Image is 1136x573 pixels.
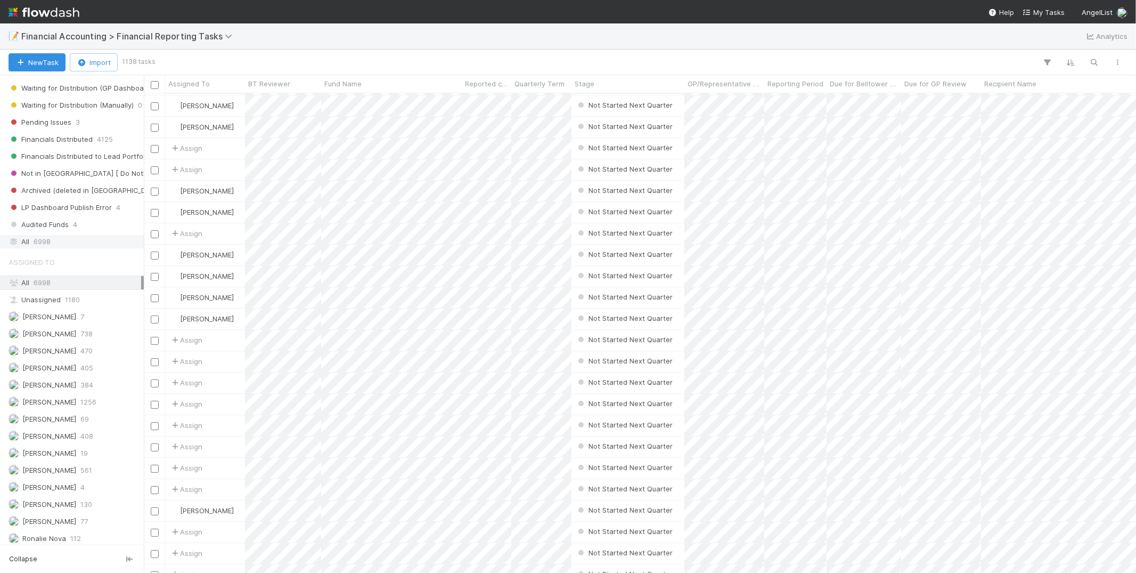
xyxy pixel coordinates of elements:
span: [PERSON_NAME] [22,364,76,372]
img: avatar_8c44b08f-3bc4-4c10-8fb8-2c0d4b5a4cd3.png [9,431,19,441]
div: [PERSON_NAME] [169,207,234,217]
span: Assign [169,356,202,367]
img: avatar_8d06466b-a936-4205-8f52-b0cc03e2a179.png [170,314,178,323]
span: 4 [116,201,120,214]
span: Assigned To [9,252,55,273]
div: Not Started Next Quarter [576,142,673,153]
div: [PERSON_NAME] [169,185,234,196]
input: Toggle Row Selected [151,252,159,260]
span: Assign [169,463,202,473]
span: GP/Representative wants to review [688,78,762,89]
div: [PERSON_NAME] [169,505,234,516]
input: Toggle Row Selected [151,507,159,515]
div: Assign [169,441,202,452]
span: Assign [169,527,202,537]
div: Not Started Next Quarter [576,228,673,238]
span: [PERSON_NAME] [22,517,76,526]
span: 69 [80,413,89,426]
span: Not Started Next Quarter [576,165,673,173]
span: Collapse [9,554,37,564]
img: avatar_8d06466b-a936-4205-8f52-b0cc03e2a179.png [170,293,178,302]
span: 4 [80,481,85,494]
span: 7 [80,310,84,324]
img: avatar_c7c7de23-09de-42ad-8e02-7981c37ee075.png [9,362,19,373]
span: Not Started Next Quarter [576,143,673,152]
img: avatar_0d9988fd-9a15-4cc7-ad96-88feab9e0fa9.png [9,533,19,544]
span: Recipient Name [984,78,1036,89]
span: 408 [80,430,93,443]
input: Toggle Row Selected [151,358,159,366]
span: Assign [169,143,202,154]
div: Not Started Next Quarter [576,398,673,409]
span: Due for Belltower Review [830,78,898,89]
input: Toggle Row Selected [151,486,159,494]
span: 4 [73,218,77,231]
div: [PERSON_NAME] [169,313,234,324]
span: BT Reviewer [248,78,290,89]
span: Waiting for Distribution (GP Dashboard) [9,82,153,95]
span: Financials Distributed [9,133,93,146]
span: Not Started Next Quarter [576,357,673,365]
span: [PERSON_NAME] [22,449,76,457]
span: AngelList [1082,8,1113,17]
div: [PERSON_NAME] [169,249,234,260]
img: avatar_b6a6ccf4-6160-40f7-90da-56c3221167ae.png [9,516,19,527]
span: Financial Accounting > Financial Reporting Tasks [21,31,238,42]
span: [PERSON_NAME] [180,314,234,323]
img: avatar_705f3a58-2659-4f93-91ad-7a5be837418b.png [9,397,19,407]
div: Not Started Next Quarter [576,526,673,537]
input: Toggle Row Selected [151,209,159,217]
img: avatar_d7f67417-030a-43ce-a3ce-a315a3ccfd08.png [9,414,19,424]
span: Assign [169,399,202,409]
input: Toggle Row Selected [151,422,159,430]
span: Not Started Next Quarter [576,421,673,429]
img: avatar_8d06466b-a936-4205-8f52-b0cc03e2a179.png [170,251,178,259]
div: Assign [169,377,202,388]
span: Quarterly Term [514,78,565,89]
img: avatar_218ae7b5-dcd5-4ccc-b5d5-7cc00ae2934f.png [1117,7,1127,18]
span: [PERSON_NAME] [22,415,76,423]
input: Toggle Row Selected [151,230,159,238]
img: avatar_fee1282a-8af6-4c79-b7c7-bf2cfad99775.png [170,272,178,280]
input: Toggle Row Selected [151,443,159,451]
span: Assign [169,420,202,431]
input: Toggle Row Selected [151,145,159,153]
span: Due for GP Review [904,78,967,89]
img: avatar_8d06466b-a936-4205-8f52-b0cc03e2a179.png [170,506,178,515]
input: Toggle Row Selected [151,380,159,388]
span: Not Started Next Quarter [576,186,673,195]
div: Not Started Next Quarter [576,483,673,494]
span: Waiting for Distribution (Manually) [9,99,134,112]
img: avatar_8d06466b-a936-4205-8f52-b0cc03e2a179.png [170,123,178,131]
input: Toggle Row Selected [151,465,159,473]
div: Not Started Next Quarter [576,441,673,451]
span: Not Started Next Quarter [576,378,673,386]
div: Unassigned [9,293,141,306]
span: Reported completed by [465,78,509,89]
span: Assign [169,484,202,495]
span: Not Started Next Quarter [576,250,673,259]
input: Toggle Row Selected [151,273,159,281]
span: [PERSON_NAME] [180,293,234,302]
input: Toggle Row Selected [151,294,159,302]
span: 0 [138,99,142,112]
span: Assigned To [168,78,210,89]
span: My Tasks [1023,8,1065,17]
span: 384 [80,378,93,392]
span: Not in [GEOGRAPHIC_DATA] [ Do Nothing ] [9,167,162,180]
span: Not Started Next Quarter [576,101,673,109]
div: Not Started Next Quarter [576,249,673,260]
span: 77 [80,515,88,528]
div: Not Started Next Quarter [576,377,673,388]
span: Assign [169,228,202,239]
span: Financials Distributed to Lead Portfolio [9,150,151,163]
span: [PERSON_NAME] [22,500,76,509]
div: [PERSON_NAME] [169,100,234,111]
span: [PERSON_NAME] [22,483,76,491]
span: Not Started Next Quarter [576,506,673,514]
